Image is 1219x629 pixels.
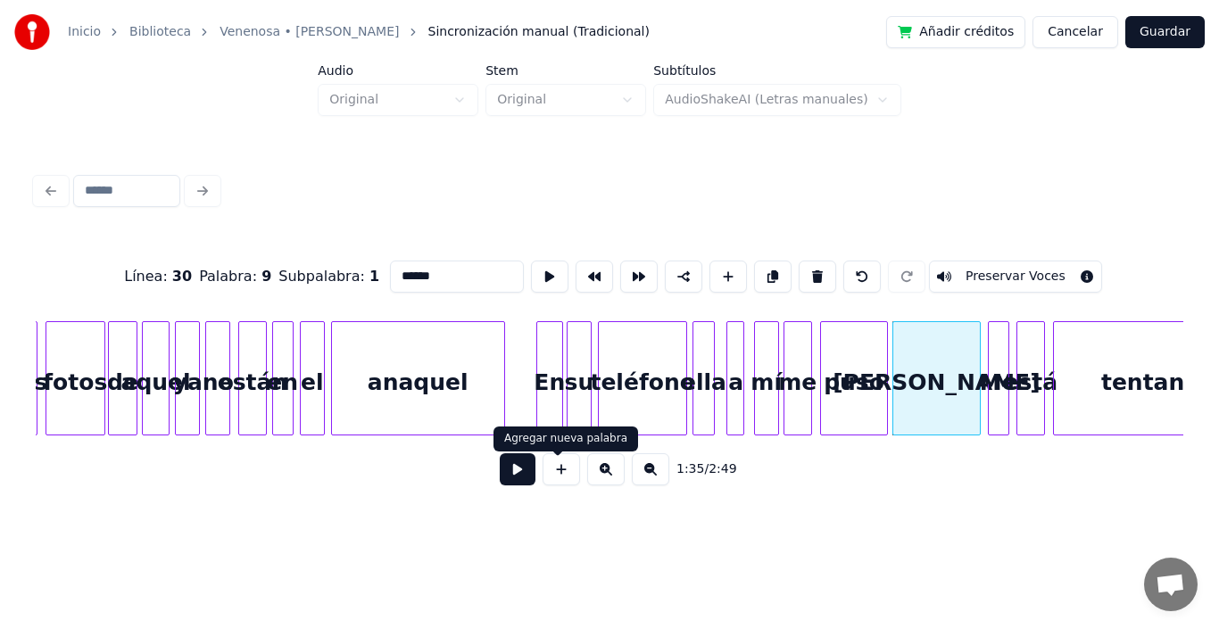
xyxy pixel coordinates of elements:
[129,23,191,41] a: Biblioteca
[1144,558,1198,611] a: Chat abierto
[14,14,50,50] img: youka
[261,268,271,285] span: 9
[504,432,627,446] div: Agregar nueva palabra
[929,261,1102,293] button: Toggle
[709,460,736,478] span: 2:49
[1125,16,1205,48] button: Guardar
[1032,16,1118,48] button: Cancelar
[220,23,399,41] a: Venenosa • [PERSON_NAME]
[278,266,379,287] div: Subpalabra :
[172,268,192,285] span: 30
[369,268,379,285] span: 1
[886,16,1025,48] button: Añadir créditos
[68,23,101,41] a: Inicio
[199,266,271,287] div: Palabra :
[676,460,704,478] span: 1:35
[124,266,192,287] div: Línea :
[485,64,646,77] label: Stem
[676,460,719,478] div: /
[653,64,901,77] label: Subtítulos
[318,64,478,77] label: Audio
[68,23,650,41] nav: breadcrumb
[428,23,650,41] span: Sincronización manual (Tradicional)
